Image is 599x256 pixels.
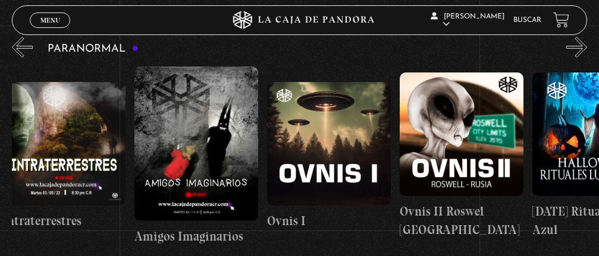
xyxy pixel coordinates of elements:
[553,12,569,28] a: View your shopping cart
[400,202,523,239] h4: Ovnis II Roswel [GEOGRAPHIC_DATA]
[40,17,60,24] span: Menu
[12,37,33,58] button: Previous
[48,43,139,55] h3: Paranormal
[2,211,126,230] h4: Intraterrestres
[400,67,523,245] a: Ovnis II Roswel [GEOGRAPHIC_DATA]
[2,67,126,245] a: Intraterrestres
[134,227,258,246] h4: Amigos Imaginarios
[36,26,64,34] span: Cerrar
[267,67,391,245] a: Ovnis I
[267,211,391,230] h4: Ovnis I
[431,13,504,28] span: [PERSON_NAME]
[134,67,258,245] a: Amigos Imaginarios
[566,37,587,58] button: Next
[513,17,541,24] a: Buscar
